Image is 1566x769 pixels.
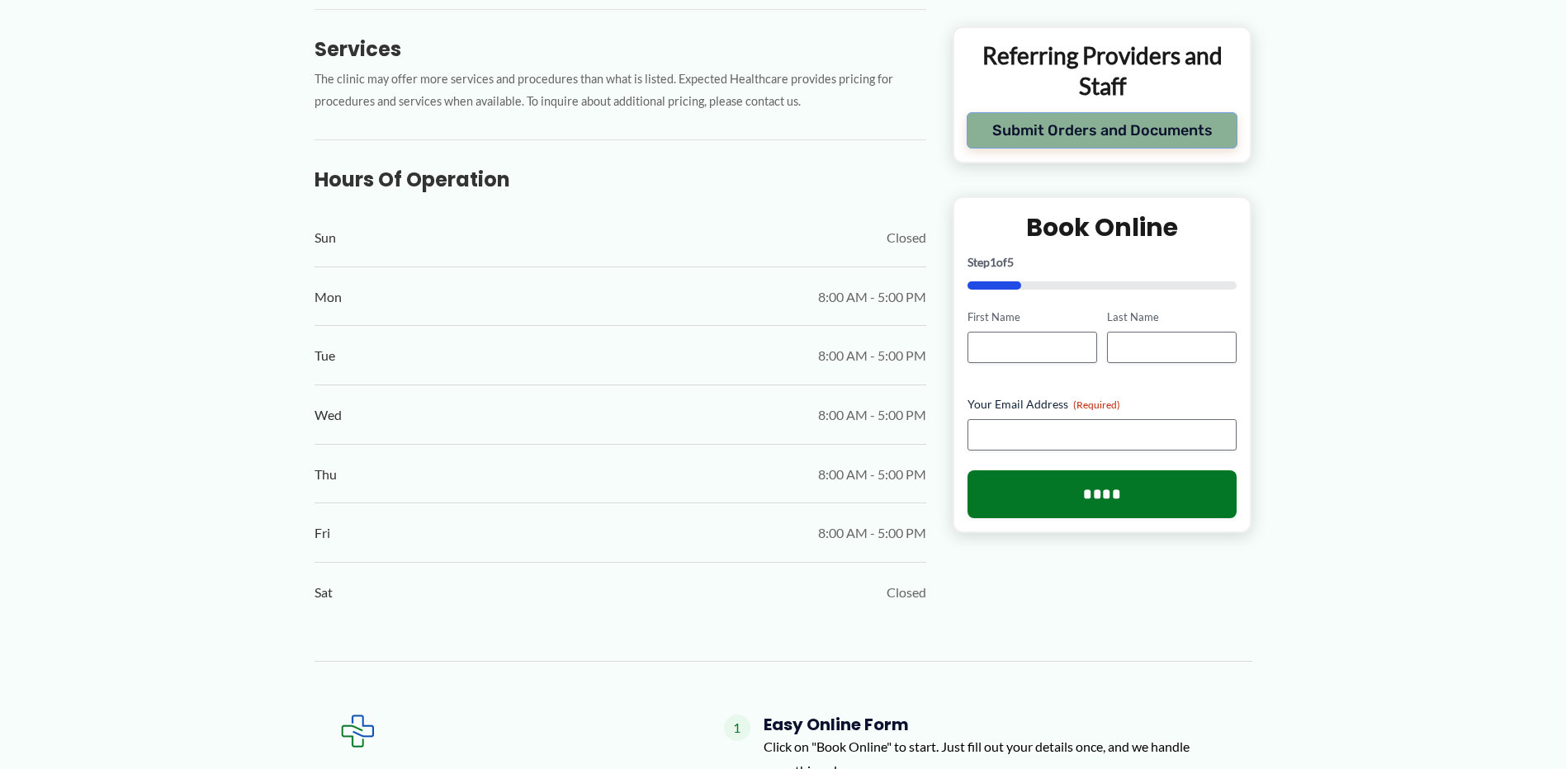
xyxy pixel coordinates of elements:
[967,40,1238,101] p: Referring Providers and Staff
[968,309,1097,325] label: First Name
[315,521,330,545] span: Fri
[887,225,926,250] span: Closed
[1107,309,1237,325] label: Last Name
[968,395,1237,412] label: Your Email Address
[315,403,342,427] span: Wed
[764,715,1226,734] h4: Easy Online Form
[818,403,926,427] span: 8:00 AM - 5:00 PM
[341,715,374,748] img: Expected Healthcare Logo
[968,211,1237,243] h2: Book Online
[315,343,335,368] span: Tue
[818,343,926,368] span: 8:00 AM - 5:00 PM
[315,580,333,605] span: Sat
[315,68,926,113] p: The clinic may offer more services and procedures than what is listed. Expected Healthcare provid...
[818,521,926,545] span: 8:00 AM - 5:00 PM
[1007,255,1014,269] span: 5
[818,285,926,309] span: 8:00 AM - 5:00 PM
[315,167,926,192] h3: Hours of Operation
[1073,398,1120,410] span: (Required)
[818,462,926,487] span: 8:00 AM - 5:00 PM
[968,257,1237,268] p: Step of
[315,36,926,62] h3: Services
[990,255,996,269] span: 1
[724,715,750,741] span: 1
[967,112,1238,149] button: Submit Orders and Documents
[315,225,336,250] span: Sun
[315,285,342,309] span: Mon
[887,580,926,605] span: Closed
[315,462,337,487] span: Thu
